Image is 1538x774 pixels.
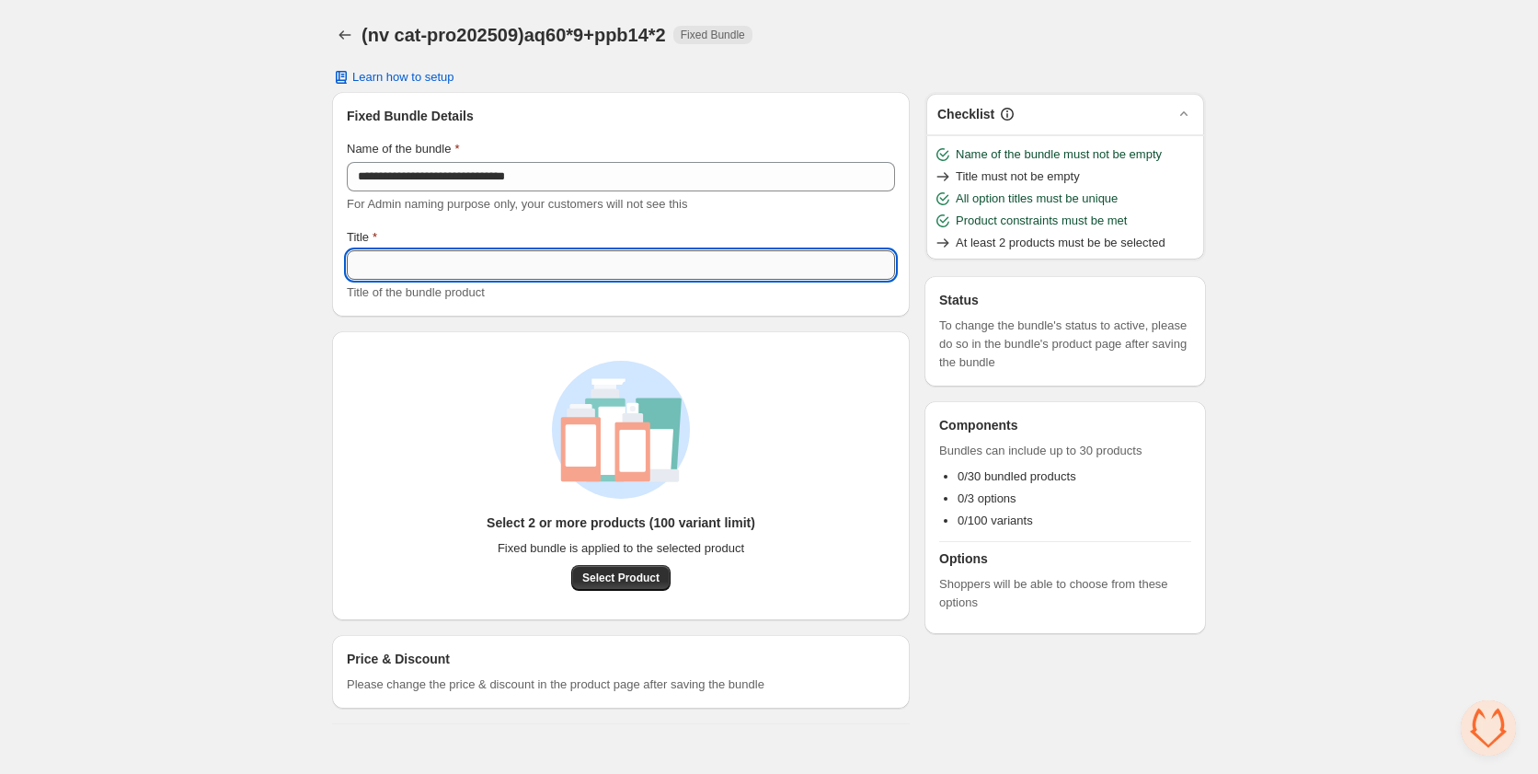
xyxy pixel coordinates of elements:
[681,28,745,42] span: Fixed Bundle
[582,571,660,585] span: Select Product
[939,317,1191,372] span: To change the bundle's status to active, please do so in the bundle's product page after saving t...
[347,650,450,668] h3: Price & Discount
[939,416,1018,434] h3: Components
[958,469,1076,483] span: 0/30 bundled products
[939,575,1191,612] span: Shoppers will be able to choose from these options
[956,212,1127,230] span: Product constraints must be met
[347,197,687,211] span: For Admin naming purpose only, your customers will not see this
[956,190,1118,208] span: All option titles must be unique
[352,70,454,85] span: Learn how to setup
[1461,700,1516,756] div: 开放式聊天
[347,140,460,158] label: Name of the bundle
[347,285,485,299] span: Title of the bundle product
[571,565,671,591] button: Select Product
[939,549,1191,568] h3: Options
[958,514,1033,527] span: 0/100 variants
[321,64,465,90] button: Learn how to setup
[347,676,764,694] span: Please change the price & discount in the product page after saving the bundle
[956,145,1162,164] span: Name of the bundle must not be empty
[347,228,377,247] label: Title
[958,491,1016,505] span: 0/3 options
[956,168,1080,186] span: Title must not be empty
[956,234,1165,252] span: At least 2 products must be be selected
[332,22,358,48] button: Back
[487,514,755,532] h3: Select 2 or more products (100 variant limit)
[498,539,744,558] span: Fixed bundle is applied to the selected product
[939,442,1191,460] span: Bundles can include up to 30 products
[347,107,895,125] h3: Fixed Bundle Details
[937,105,994,123] h3: Checklist
[939,291,1191,309] h3: Status
[362,24,666,46] h1: (nv cat-pro202509)aq60*9+ppb14*2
